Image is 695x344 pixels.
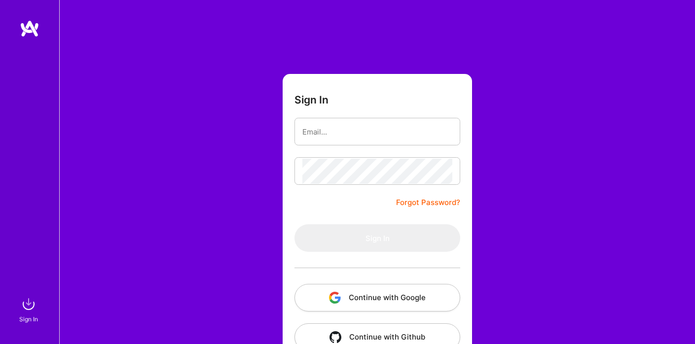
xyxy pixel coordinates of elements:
h3: Sign In [294,94,329,106]
button: Sign In [294,224,460,252]
img: logo [20,20,39,37]
div: Sign In [19,314,38,324]
img: sign in [19,294,38,314]
a: Forgot Password? [396,197,460,208]
a: sign inSign In [21,294,38,324]
input: Email... [302,119,452,144]
img: icon [329,331,341,343]
button: Continue with Google [294,284,460,311]
img: icon [329,292,341,304]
